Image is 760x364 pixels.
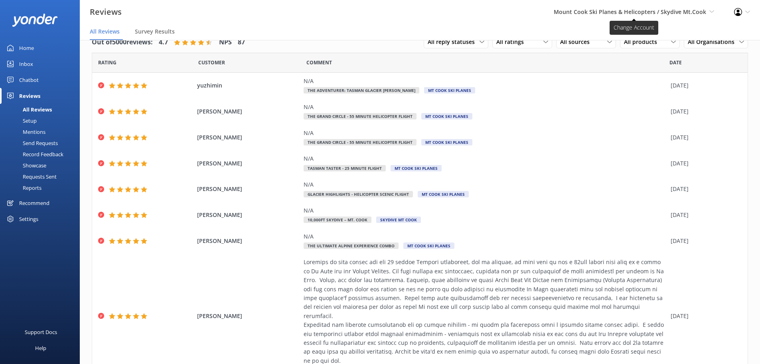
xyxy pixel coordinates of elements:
[304,191,413,197] span: Glacier Highlights - Helicopter Scenic flight
[5,115,80,126] a: Setup
[19,88,40,104] div: Reviews
[671,81,738,90] div: [DATE]
[304,232,667,241] div: N/A
[238,37,245,48] h4: 87
[19,40,34,56] div: Home
[671,107,738,116] div: [DATE]
[5,149,63,160] div: Record Feedback
[5,126,45,137] div: Mentions
[306,59,332,66] span: Question
[418,191,469,197] span: Mt Cook Ski Planes
[25,324,57,340] div: Support Docs
[671,159,738,168] div: [DATE]
[304,206,667,215] div: N/A
[671,211,738,219] div: [DATE]
[12,14,58,27] img: yonder-white-logo.png
[304,77,667,86] div: N/A
[304,113,417,119] span: The Grand Circle - 55 Minute Helicopter Flight
[421,139,472,145] span: Mt Cook Ski Planes
[5,137,58,149] div: Send Requests
[403,243,454,249] span: Mt Cook Ski Planes
[304,180,667,189] div: N/A
[304,217,371,223] span: 10,000ft Skydive – Mt. Cook
[5,137,80,149] a: Send Requests
[92,37,153,48] h4: Out of 5000 reviews:
[5,104,80,115] a: All Reviews
[304,139,417,145] span: The Grand Circle - 55 Minute Helicopter Flight
[5,171,57,182] div: Requests Sent
[197,107,300,116] span: [PERSON_NAME]
[671,312,738,320] div: [DATE]
[304,243,399,249] span: The Ultimate Alpine Experience Combo
[671,237,738,245] div: [DATE]
[197,185,300,193] span: [PERSON_NAME]
[5,160,80,171] a: Showcase
[688,38,739,46] span: All Organisations
[304,87,419,93] span: The Adventurer: Tasman Glacier [PERSON_NAME]
[496,38,529,46] span: All ratings
[304,154,667,163] div: N/A
[19,211,38,227] div: Settings
[428,38,480,46] span: All reply statuses
[671,133,738,142] div: [DATE]
[19,195,49,211] div: Recommend
[5,115,37,126] div: Setup
[391,165,442,171] span: Mt Cook Ski Planes
[424,87,475,93] span: Mt Cook Ski Planes
[98,59,116,66] span: Date
[304,103,667,111] div: N/A
[197,133,300,142] span: [PERSON_NAME]
[197,159,300,168] span: [PERSON_NAME]
[90,28,120,36] span: All Reviews
[19,56,33,72] div: Inbox
[624,38,662,46] span: All products
[5,126,80,137] a: Mentions
[90,6,122,18] h3: Reviews
[5,182,41,193] div: Reports
[421,113,472,119] span: Mt Cook Ski Planes
[135,28,175,36] span: Survey Results
[5,182,80,193] a: Reports
[197,81,300,90] span: yuzhimin
[198,59,225,66] span: Date
[197,312,300,320] span: [PERSON_NAME]
[671,185,738,193] div: [DATE]
[35,340,46,356] div: Help
[554,8,706,16] span: Mount Cook Ski Planes & Helicopters / Skydive Mt.Cook
[669,59,682,66] span: Date
[5,160,46,171] div: Showcase
[560,38,594,46] span: All sources
[304,165,386,171] span: Tasman Taster - 25 minute flight
[304,129,667,137] div: N/A
[197,237,300,245] span: [PERSON_NAME]
[219,37,232,48] h4: NPS
[5,104,52,115] div: All Reviews
[159,37,168,48] h4: 4.7
[376,217,421,223] span: Skydive Mt Cook
[19,72,39,88] div: Chatbot
[5,171,80,182] a: Requests Sent
[197,211,300,219] span: [PERSON_NAME]
[5,149,80,160] a: Record Feedback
